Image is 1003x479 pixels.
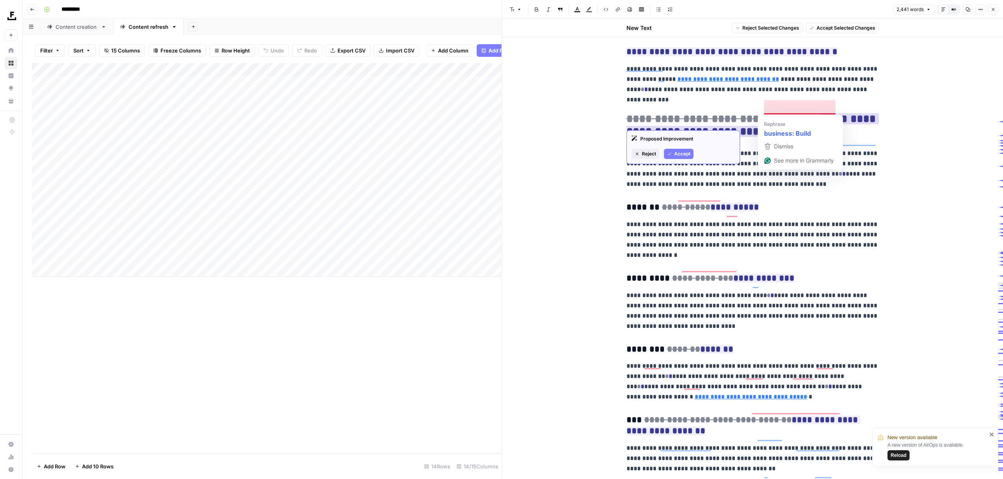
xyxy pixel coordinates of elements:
[32,460,70,473] button: Add Row
[887,442,987,460] div: A new version of AirOps is available.
[626,24,652,32] h2: New Text
[209,44,255,57] button: Row Height
[453,460,501,473] div: 14/15 Columns
[5,95,17,107] a: Your Data
[258,44,289,57] button: Undo
[732,23,803,33] button: Reject Selected Changes
[893,4,934,15] button: 2,441 words
[642,150,656,157] span: Reject
[5,463,17,476] button: Help + Support
[806,23,879,33] button: Accept Selected Changes
[148,44,206,57] button: Freeze Columns
[632,149,659,159] button: Reject
[477,44,536,57] button: Add Power Agent
[222,47,250,54] span: Row Height
[817,24,875,32] span: Accept Selected Changes
[304,47,317,54] span: Redo
[56,23,98,31] div: Content creation
[292,44,322,57] button: Redo
[5,82,17,95] a: Opportunities
[40,19,113,35] a: Content creation
[44,462,65,470] span: Add Row
[73,47,84,54] span: Sort
[374,44,419,57] button: Import CSV
[35,44,65,57] button: Filter
[111,47,140,54] span: 15 Columns
[5,451,17,463] a: Usage
[325,44,371,57] button: Export CSV
[421,460,453,473] div: 14 Rows
[5,44,17,57] a: Home
[488,47,531,54] span: Add Power Agent
[742,24,799,32] span: Reject Selected Changes
[70,460,118,473] button: Add 10 Rows
[5,6,17,26] button: Workspace: Foundation Inc.
[5,69,17,82] a: Insights
[386,47,414,54] span: Import CSV
[674,150,690,157] span: Accept
[68,44,96,57] button: Sort
[989,431,995,438] button: close
[887,434,937,442] span: New version available
[632,135,735,142] div: Proposed Improvement
[664,149,694,159] button: Accept
[40,47,53,54] span: Filter
[160,47,201,54] span: Freeze Columns
[891,452,906,459] span: Reload
[5,438,17,451] a: Settings
[426,44,474,57] button: Add Column
[82,462,114,470] span: Add 10 Rows
[887,450,910,460] button: Reload
[99,44,145,57] button: 15 Columns
[438,47,468,54] span: Add Column
[270,47,284,54] span: Undo
[337,47,365,54] span: Export CSV
[129,23,168,31] div: Content refresh
[897,6,924,13] span: 2,441 words
[113,19,184,35] a: Content refresh
[5,57,17,69] a: Browse
[5,9,19,23] img: Foundation Inc. Logo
